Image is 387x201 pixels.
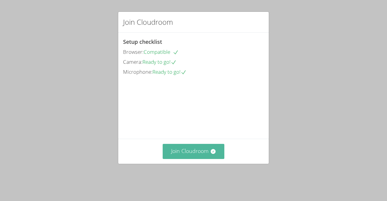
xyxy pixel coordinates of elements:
span: Setup checklist [123,38,162,45]
span: Camera: [123,58,142,65]
h2: Join Cloudroom [123,17,173,28]
span: Ready to go! [152,68,187,75]
span: Compatible [144,48,179,55]
span: Ready to go! [142,58,177,65]
span: Microphone: [123,68,152,75]
button: Join Cloudroom [163,144,225,159]
span: Browser: [123,48,144,55]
